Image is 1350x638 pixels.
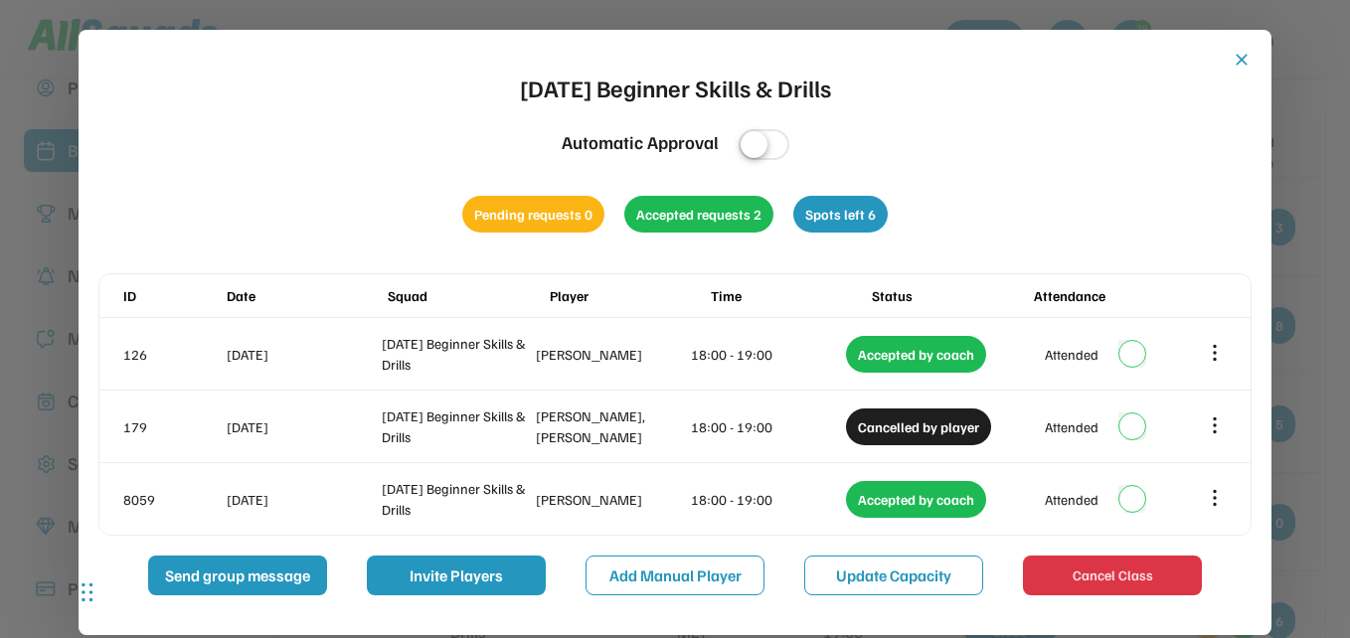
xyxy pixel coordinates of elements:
[691,416,842,437] div: 18:00 - 19:00
[382,478,533,520] div: [DATE] Beginner Skills & Drills
[227,344,378,365] div: [DATE]
[550,285,707,306] div: Player
[227,489,378,510] div: [DATE]
[148,556,327,595] button: Send group message
[1023,556,1202,595] button: Cancel Class
[388,285,545,306] div: Squad
[1045,344,1098,365] div: Attended
[846,336,986,373] div: Accepted by coach
[123,489,223,510] div: 8059
[227,285,384,306] div: Date
[804,556,983,595] button: Update Capacity
[382,405,533,447] div: [DATE] Beginner Skills & Drills
[367,556,546,595] button: Invite Players
[562,129,719,156] div: Automatic Approval
[624,196,773,233] div: Accepted requests 2
[462,196,604,233] div: Pending requests 0
[536,489,687,510] div: [PERSON_NAME]
[520,70,831,105] div: [DATE] Beginner Skills & Drills
[691,344,842,365] div: 18:00 - 19:00
[872,285,1029,306] div: Status
[1034,285,1191,306] div: Attendance
[1045,416,1098,437] div: Attended
[846,408,991,445] div: Cancelled by player
[1232,50,1252,70] button: close
[536,405,687,447] div: [PERSON_NAME], [PERSON_NAME]
[227,416,378,437] div: [DATE]
[123,416,223,437] div: 179
[846,481,986,518] div: Accepted by coach
[123,344,223,365] div: 126
[1045,489,1098,510] div: Attended
[382,333,533,375] div: [DATE] Beginner Skills & Drills
[586,556,764,595] button: Add Manual Player
[123,285,223,306] div: ID
[536,344,687,365] div: [PERSON_NAME]
[691,489,842,510] div: 18:00 - 19:00
[793,196,888,233] div: Spots left 6
[711,285,868,306] div: Time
